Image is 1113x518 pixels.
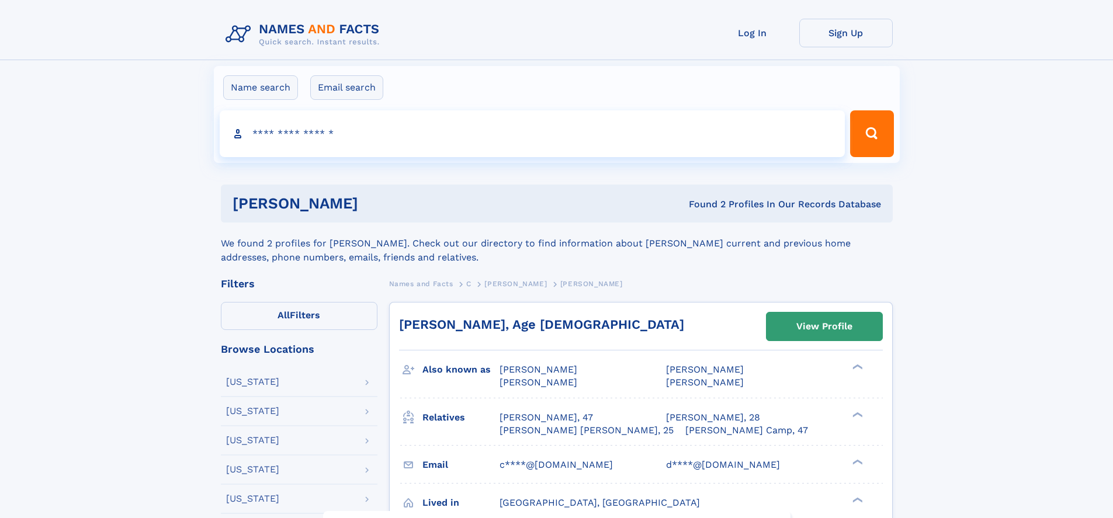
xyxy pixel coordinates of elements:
[685,424,808,437] a: [PERSON_NAME] Camp, 47
[422,408,500,427] h3: Relatives
[500,364,577,375] span: [PERSON_NAME]
[226,406,279,416] div: [US_STATE]
[221,279,377,289] div: Filters
[523,198,881,211] div: Found 2 Profiles In Our Records Database
[500,411,593,424] a: [PERSON_NAME], 47
[799,19,893,47] a: Sign Up
[221,302,377,330] label: Filters
[223,75,298,100] label: Name search
[796,313,852,340] div: View Profile
[399,317,684,332] a: [PERSON_NAME], Age [DEMOGRAPHIC_DATA]
[850,411,864,418] div: ❯
[226,436,279,445] div: [US_STATE]
[706,19,799,47] a: Log In
[422,493,500,513] h3: Lived in
[500,377,577,388] span: [PERSON_NAME]
[221,19,389,50] img: Logo Names and Facts
[310,75,383,100] label: Email search
[500,424,674,437] a: [PERSON_NAME] [PERSON_NAME], 25
[666,364,744,375] span: [PERSON_NAME]
[221,223,893,265] div: We found 2 profiles for [PERSON_NAME]. Check out our directory to find information about [PERSON_...
[226,494,279,503] div: [US_STATE]
[389,276,453,291] a: Names and Facts
[560,280,623,288] span: [PERSON_NAME]
[466,280,471,288] span: C
[226,377,279,387] div: [US_STATE]
[666,411,760,424] a: [PERSON_NAME], 28
[484,276,547,291] a: [PERSON_NAME]
[466,276,471,291] a: C
[850,496,864,503] div: ❯
[484,280,547,288] span: [PERSON_NAME]
[666,377,744,388] span: [PERSON_NAME]
[226,465,279,474] div: [US_STATE]
[233,196,523,211] h1: [PERSON_NAME]
[850,458,864,465] div: ❯
[221,344,377,354] div: Browse Locations
[422,360,500,380] h3: Also known as
[220,110,845,157] input: search input
[850,110,893,157] button: Search Button
[850,363,864,371] div: ❯
[278,310,290,321] span: All
[422,455,500,475] h3: Email
[767,312,882,340] a: View Profile
[500,497,700,508] span: [GEOGRAPHIC_DATA], [GEOGRAPHIC_DATA]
